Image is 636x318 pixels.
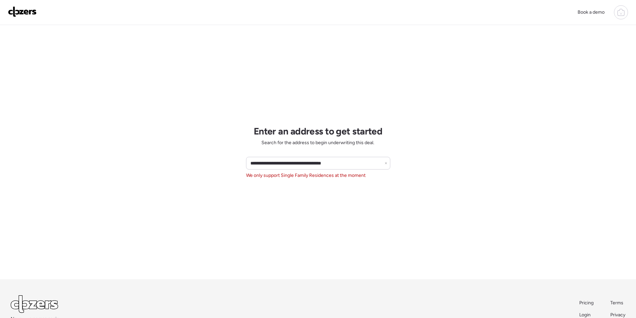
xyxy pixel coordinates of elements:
[254,125,383,137] h1: Enter an address to get started
[246,172,366,179] span: We only support Single Family Residences at the moment
[8,6,37,17] img: Logo
[610,312,625,318] span: Privacy
[579,300,594,306] a: Pricing
[261,139,374,146] span: Search for the address to begin underwriting this deal.
[578,9,605,15] span: Book a demo
[579,300,594,306] span: Pricing
[610,300,623,306] span: Terms
[610,300,625,306] a: Terms
[11,295,58,313] img: Logo Light
[579,312,591,318] span: Login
